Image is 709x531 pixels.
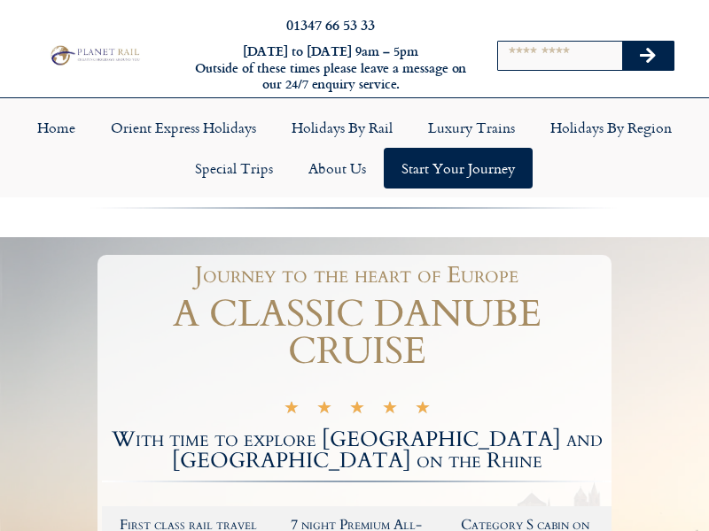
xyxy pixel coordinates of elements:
[193,43,468,93] h6: [DATE] to [DATE] 9am – 5pm Outside of these times please leave a message on our 24/7 enquiry serv...
[177,148,291,189] a: Special Trips
[622,42,674,70] button: Search
[284,402,300,419] i: ★
[384,148,533,189] a: Start your Journey
[291,148,384,189] a: About Us
[19,107,93,148] a: Home
[102,296,612,370] h1: A CLASSIC DANUBE CRUISE
[93,107,274,148] a: Orient Express Holidays
[349,402,365,419] i: ★
[9,107,700,189] nav: Menu
[47,43,142,66] img: Planet Rail Train Holidays Logo
[382,402,398,419] i: ★
[274,107,410,148] a: Holidays by Rail
[415,402,431,419] i: ★
[284,399,431,419] div: 5/5
[410,107,533,148] a: Luxury Trains
[102,429,612,472] h2: With time to explore [GEOGRAPHIC_DATA] and [GEOGRAPHIC_DATA] on the Rhine
[316,402,332,419] i: ★
[111,264,603,287] h1: Journey to the heart of Europe
[533,107,690,148] a: Holidays by Region
[286,14,375,35] a: 01347 66 53 33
